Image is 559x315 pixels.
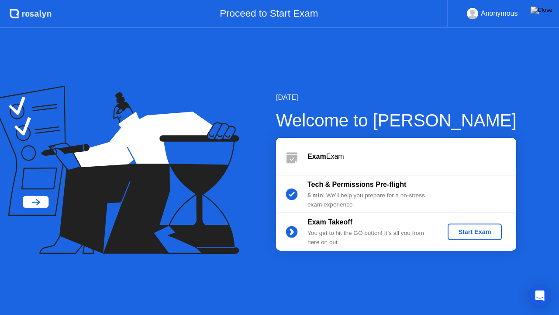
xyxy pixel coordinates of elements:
[307,181,406,188] b: Tech & Permissions Pre-flight
[307,153,326,160] b: Exam
[448,224,501,240] button: Start Exam
[481,8,518,19] div: Anonymous
[307,218,352,226] b: Exam Takeoff
[529,285,550,306] div: Open Intercom Messenger
[307,229,433,247] div: You get to hit the GO button! It’s all you from here on out
[276,107,517,133] div: Welcome to [PERSON_NAME]
[451,228,498,235] div: Start Exam
[307,192,323,199] b: 5 min
[307,151,516,162] div: Exam
[531,7,552,14] img: Close
[276,92,517,103] div: [DATE]
[307,191,433,209] div: : We’ll help you prepare for a no-stress exam experience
